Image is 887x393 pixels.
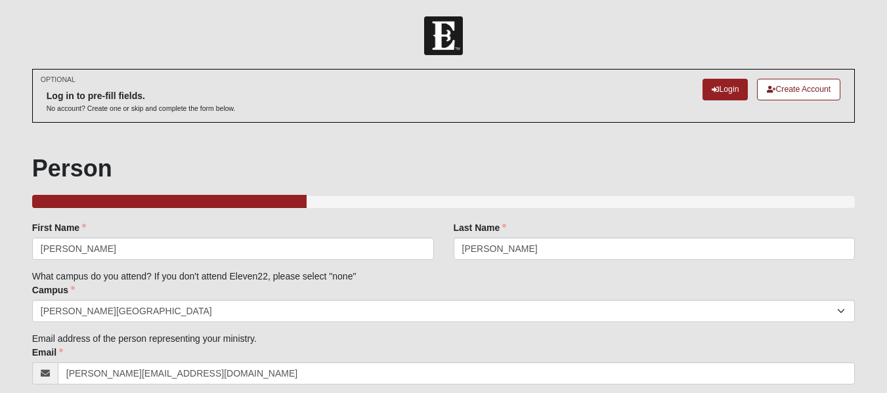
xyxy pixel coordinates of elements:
label: First Name [32,221,86,234]
label: Email [32,346,63,359]
a: Create Account [757,79,840,100]
label: Campus [32,283,75,297]
img: Church of Eleven22 Logo [424,16,463,55]
h6: Log in to pre-fill fields. [47,91,236,102]
label: Last Name [454,221,507,234]
p: No account? Create one or skip and complete the form below. [47,104,236,114]
a: Login [703,79,748,100]
h1: Person [32,154,855,182]
small: OPTIONAL [41,75,76,85]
